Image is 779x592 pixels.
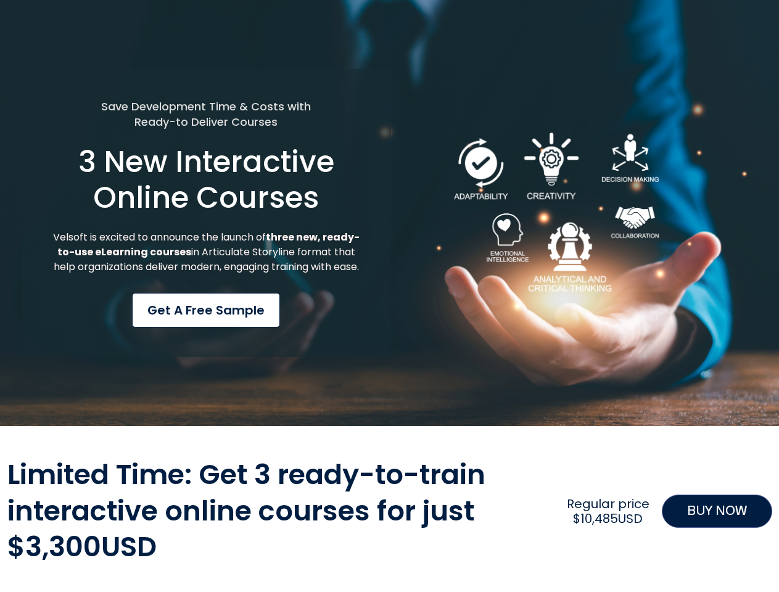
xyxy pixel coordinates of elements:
a: BUY NOW [662,495,772,528]
h2: Regular price $10,485USD [561,496,655,526]
span: Get a Free Sample [147,301,265,319]
a: Get a Free Sample [132,293,280,327]
h5: Save Development Time & Costs with Ready-to Deliver Courses [51,99,361,129]
h2: Limited Time: Get 3 ready-to-train interactive online courses for just $3,300USD [7,457,555,565]
p: Velsoft is excited to announce the launch of in Articulate Storyline format that help organizatio... [51,230,361,274]
span: BUY NOW [687,501,747,521]
strong: three new, ready-to-use eLearning courses [57,230,360,259]
h1: 3 New Interactive Online Courses [51,144,361,215]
